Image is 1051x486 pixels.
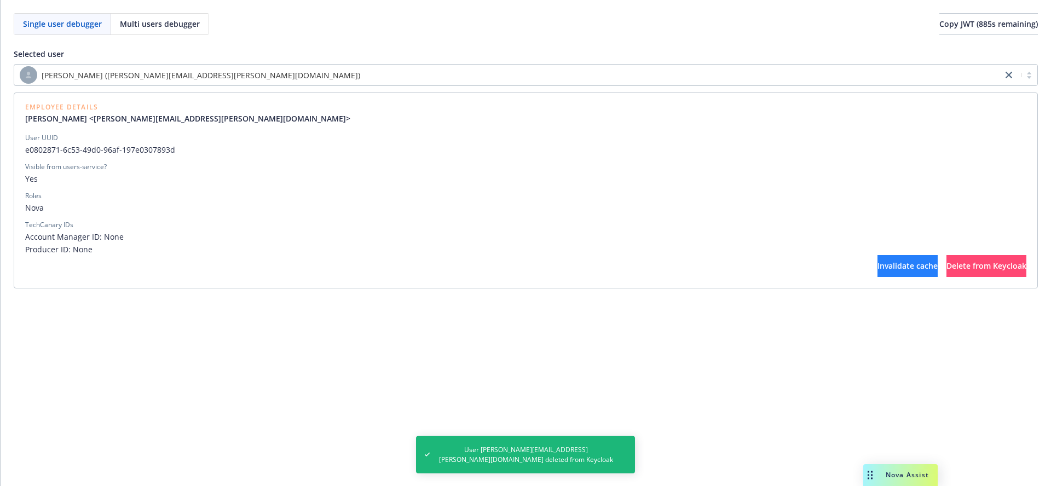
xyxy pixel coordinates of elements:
span: Nova Assist [886,470,929,479]
span: Selected user [14,49,64,59]
span: [PERSON_NAME] ([PERSON_NAME][EMAIL_ADDRESS][PERSON_NAME][DOMAIN_NAME]) [42,70,360,81]
span: Account Manager ID: None [25,231,1026,242]
span: Delete from Keycloak [946,261,1026,271]
button: Invalidate cache [877,255,938,277]
span: Producer ID: None [25,244,1026,255]
div: Roles [25,191,42,201]
button: Nova Assist [863,464,938,486]
span: [PERSON_NAME] ([PERSON_NAME][EMAIL_ADDRESS][PERSON_NAME][DOMAIN_NAME]) [20,66,997,84]
span: User [PERSON_NAME][EMAIL_ADDRESS][PERSON_NAME][DOMAIN_NAME] deleted from Keycloak [438,445,613,465]
div: Drag to move [863,464,877,486]
a: close [1002,68,1015,82]
button: Copy JWT (885s remaining) [939,13,1038,35]
div: Visible from users-service? [25,162,107,172]
span: Copy JWT ( 885 s remaining) [939,19,1038,29]
span: Multi users debugger [120,18,200,30]
span: e0802871-6c53-49d0-96af-197e0307893d [25,144,1026,155]
span: Employee Details [25,104,359,111]
div: User UUID [25,133,58,143]
span: Nova [25,202,1026,213]
span: Yes [25,173,1026,184]
a: [PERSON_NAME] <[PERSON_NAME][EMAIL_ADDRESS][PERSON_NAME][DOMAIN_NAME]> [25,113,359,124]
span: Invalidate cache [877,261,938,271]
div: TechCanary IDs [25,220,73,230]
button: Delete from Keycloak [946,255,1026,277]
span: Single user debugger [23,18,102,30]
